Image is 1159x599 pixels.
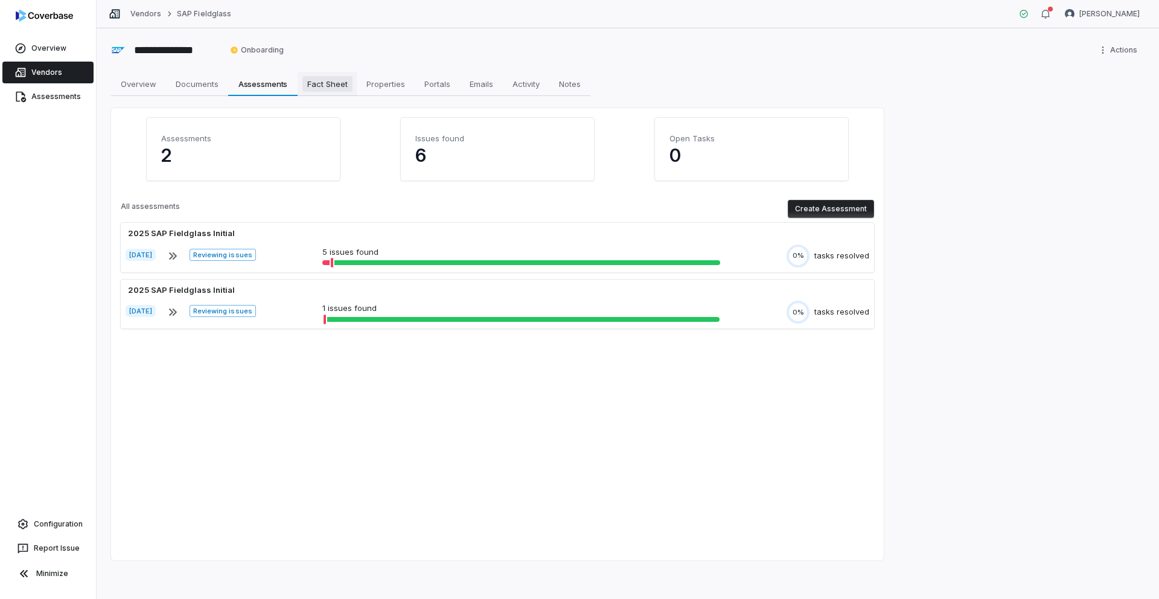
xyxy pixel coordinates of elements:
[177,9,231,19] a: SAP Fieldglass
[1065,9,1074,19] img: Samuel Folarin avatar
[1058,5,1147,23] button: Samuel Folarin avatar[PERSON_NAME]
[121,202,180,216] p: All assessments
[5,513,91,535] a: Configuration
[16,10,73,22] img: logo-D7KZi-bG.svg
[5,537,91,559] button: Report Issue
[116,76,161,92] span: Overview
[669,144,834,166] p: 0
[420,76,455,92] span: Portals
[415,144,579,166] p: 6
[1079,9,1140,19] span: [PERSON_NAME]
[2,86,94,107] a: Assessments
[814,306,869,318] div: tasks resolved
[508,76,544,92] span: Activity
[171,76,223,92] span: Documents
[793,251,804,260] span: 0%
[126,305,156,317] span: [DATE]
[130,9,161,19] a: Vendors
[2,37,94,59] a: Overview
[669,132,834,144] h4: Open Tasks
[5,562,91,586] button: Minimize
[161,132,325,144] h4: Assessments
[126,228,237,240] div: 2025 SAP Fieldglass Initial
[415,132,579,144] h4: Issues found
[190,305,255,317] span: Reviewing issues
[190,249,255,261] span: Reviewing issues
[322,303,720,315] p: 1 issues found
[126,284,237,296] div: 2025 SAP Fieldglass Initial
[554,76,586,92] span: Notes
[161,144,325,166] p: 2
[126,249,156,261] span: [DATE]
[234,76,293,92] span: Assessments
[322,246,720,258] p: 5 issues found
[814,250,869,262] div: tasks resolved
[230,45,284,55] span: Onboarding
[788,200,874,218] button: Create Assessment
[793,308,804,317] span: 0%
[302,76,353,92] span: Fact Sheet
[2,62,94,83] a: Vendors
[465,76,498,92] span: Emails
[362,76,410,92] span: Properties
[1094,41,1145,59] button: More actions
